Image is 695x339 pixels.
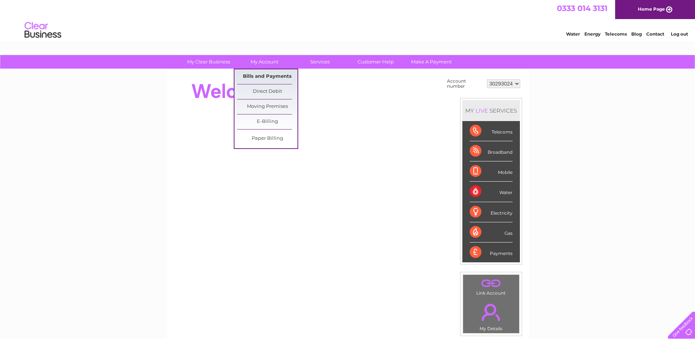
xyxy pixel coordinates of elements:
[463,298,520,333] td: My Details
[631,31,642,37] a: Blog
[445,77,485,91] td: Account number
[175,4,521,36] div: Clear Business is a trading name of Verastar Limited (registered in [GEOGRAPHIC_DATA] No. 3667643...
[401,55,462,69] a: Make A Payment
[646,31,664,37] a: Contact
[470,222,513,243] div: Gas
[465,299,517,325] a: .
[24,19,62,41] img: logo.png
[470,243,513,262] div: Payments
[237,114,297,129] a: E-Billing
[584,31,600,37] a: Energy
[237,84,297,99] a: Direct Debit
[566,31,580,37] a: Water
[474,107,489,114] div: LIVE
[465,277,517,289] a: .
[470,161,513,182] div: Mobile
[470,141,513,161] div: Broadband
[178,55,239,69] a: My Clear Business
[463,274,520,298] td: Link Account
[237,99,297,114] a: Moving Premises
[470,182,513,202] div: Water
[234,55,295,69] a: My Account
[557,4,607,13] a: 0333 014 3131
[290,55,350,69] a: Services
[671,31,688,37] a: Log out
[345,55,406,69] a: Customer Help
[237,131,297,146] a: Paper Billing
[470,121,513,141] div: Telecoms
[237,69,297,84] a: Bills and Payments
[470,202,513,222] div: Electricity
[605,31,627,37] a: Telecoms
[462,100,520,121] div: MY SERVICES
